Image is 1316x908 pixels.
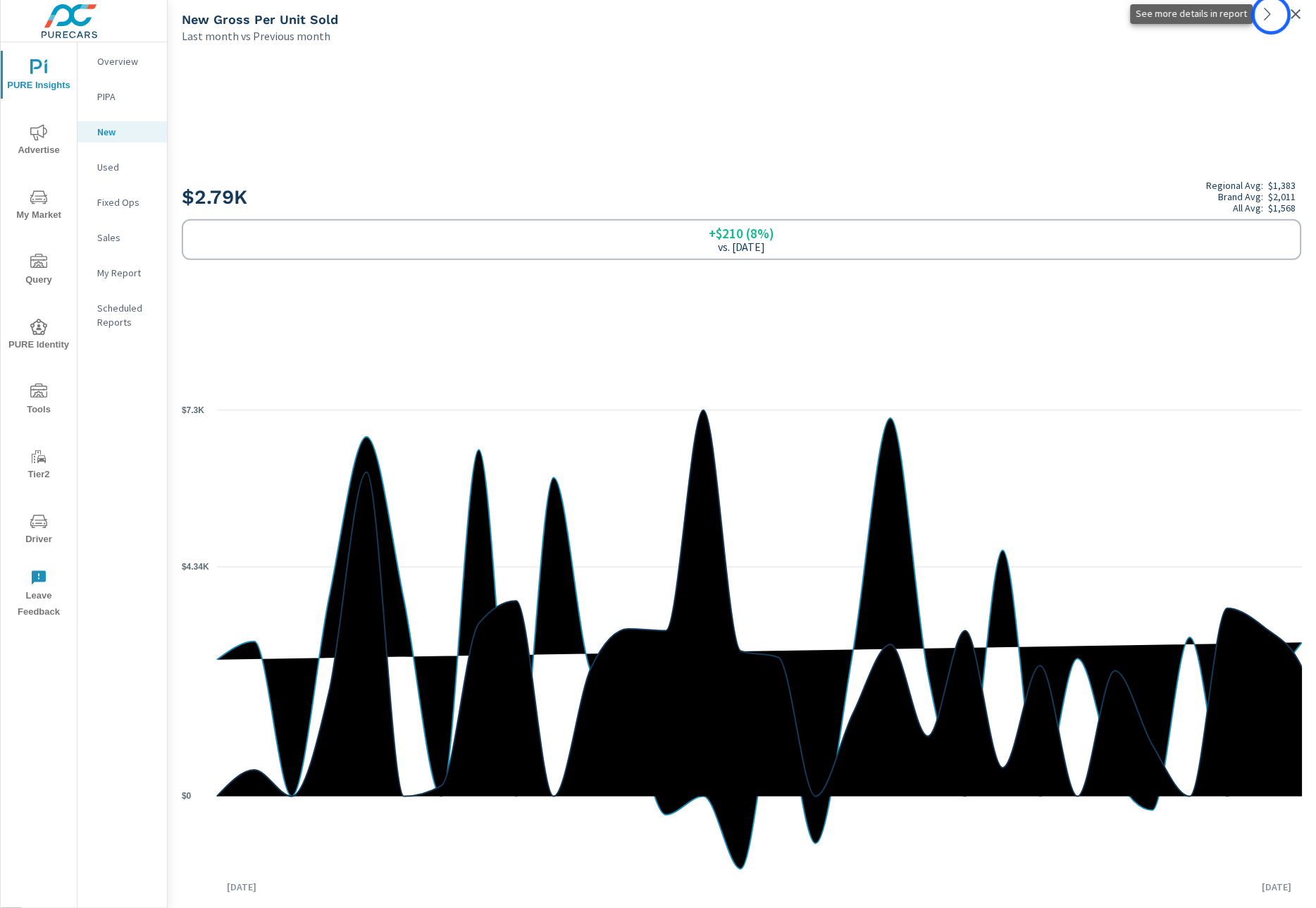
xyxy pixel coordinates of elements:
text: $7.3K [182,405,204,415]
span: Advertise [5,124,73,159]
text: $0 [182,792,192,802]
div: nav menu [1,42,77,626]
p: vs. [DATE] [718,240,766,253]
p: $1,568 [1269,202,1296,214]
span: Driver [5,513,73,548]
div: Overview [77,51,167,72]
span: My Market [5,189,73,223]
p: All Avg: [1234,202,1264,214]
h5: New Gross Per Unit Sold [182,12,338,27]
p: Brand Avg: [1219,191,1264,202]
p: Fixed Ops [97,195,156,209]
p: Overview [97,54,156,68]
button: Exit Fullscreen [1285,3,1308,25]
h2: $2.79K [182,180,1302,214]
p: Sales [97,231,156,245]
p: $2,011 [1269,191,1296,202]
p: [DATE] [217,881,266,895]
span: Leave Feedback [5,570,73,620]
p: $1,383 [1269,180,1296,191]
div: Scheduled Reports [77,297,167,333]
h6: +$210 (8%) [709,226,775,240]
p: Regional Avg: [1207,180,1264,191]
span: Save this to your personalized report [1229,3,1251,25]
p: Used [97,160,156,174]
span: Tier2 [5,448,73,483]
div: Used [77,157,167,178]
span: PURE Identity [5,319,73,353]
div: Sales [77,227,167,248]
div: PIPA [77,86,167,107]
p: New [97,125,156,139]
div: New [77,121,167,142]
text: $4.34K [182,563,209,572]
p: My Report [97,266,156,280]
span: PURE Insights [5,59,73,94]
div: My Report [77,262,167,283]
div: Fixed Ops [77,192,167,213]
span: Average gross profit generated by the dealership for each vehicle sold over the selected date ran... [1206,6,1223,23]
p: Last month vs Previous month [182,27,330,44]
p: [DATE] [1253,881,1302,895]
p: Scheduled Reports [97,301,156,329]
p: PIPA [97,90,156,104]
span: Tools [5,384,73,418]
span: Query [5,254,73,288]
